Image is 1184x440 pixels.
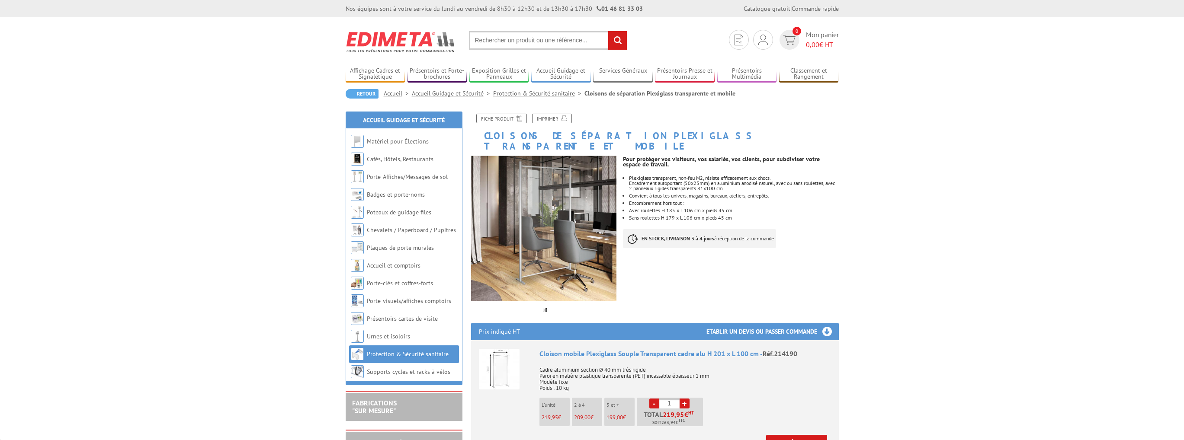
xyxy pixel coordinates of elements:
[351,188,364,201] img: Badges et porte-noms
[367,208,431,216] a: Poteaux de guidage files
[593,67,653,81] a: Services Généraux
[584,89,735,98] li: Cloisons de séparation Plexiglass transparente et mobile
[542,402,570,408] p: L'unité
[346,67,405,81] a: Affichage Cadres et Signalétique
[469,31,627,50] input: Rechercher un produit ou une référence...
[346,26,456,58] img: Edimeta
[629,201,838,206] li: Encombrement hors tout :
[469,67,529,81] a: Exposition Grilles et Panneaux
[744,4,839,13] div: |
[351,348,364,360] img: Protection & Sécurité sanitaire
[465,114,845,151] h1: Cloisons de séparation Plexiglass transparente et mobile
[744,5,790,13] a: Catalogue gratuit
[367,173,448,181] a: Porte-Affiches/Messages de sol
[793,27,801,35] span: 0
[606,414,635,421] p: €
[629,215,838,220] li: Sans roulettes H 179 x L 106 cm x pieds 45 cm
[351,135,364,148] img: Matériel pour Élections
[471,156,617,301] img: mise_en_scene_open_space_bureau_214189.jpg
[367,297,451,305] a: Porte-visuels/affiches comptoirs
[539,361,831,391] p: Cadre aluminium section Ø 40 mm très rigide Paroi en matière plastique transparente (PET) incassa...
[779,67,839,81] a: Classement et Rangement
[479,323,520,340] p: Prix indiqué HT
[542,414,570,421] p: €
[384,89,412,97] a: Accueil
[351,312,364,325] img: Présentoirs cartes de visite
[542,414,558,421] span: 219,95
[688,410,694,416] sup: HT
[351,277,364,290] img: Porte-clés et coffres-forts
[346,4,643,13] div: Nos équipes sont à votre service du lundi au vendredi de 8h30 à 12h30 et de 13h30 à 17h30
[367,155,433,163] a: Cafés, Hôtels, Restaurants
[351,153,364,166] img: Cafés, Hôtels, Restaurants
[351,170,364,183] img: Porte-Affiches/Messages de sol
[408,67,467,81] a: Présentoirs et Porte-brochures
[806,40,819,49] span: 0,00
[623,156,838,167] p: Pour protéger vos visiteurs, vos salariés, vos clients, pour subdiviser votre espace de travail.
[367,350,449,358] a: Protection & Sécurité sanitaire
[735,35,743,45] img: devis rapide
[367,279,433,287] a: Porte-clés et coffres-forts
[351,259,364,272] img: Accueil et comptoirs
[806,30,839,50] span: Mon panier
[476,114,527,123] a: Fiche produit
[351,206,364,219] img: Poteaux de guidage files
[629,193,838,198] li: Convient à tous les univers, magasins, bureaux, ateliers, entrepôts.
[367,368,450,376] a: Supports cycles et racks à vélos
[352,399,397,415] a: FABRICATIONS"Sur Mesure"
[367,315,438,322] a: Présentoirs cartes de visite
[346,89,379,99] a: Retour
[623,229,776,248] p: à réception de la commande
[351,330,364,343] img: Urnes et isoloirs
[351,365,364,378] img: Supports cycles et racks à vélos
[608,31,627,50] input: rechercher
[363,116,445,124] a: Accueil Guidage et Sécurité
[574,414,590,421] span: 209,00
[678,418,685,423] sup: TTC
[606,402,635,408] p: 5 et +
[806,40,839,50] span: € HT
[351,223,364,236] img: Chevalets / Paperboard / Pupitres
[758,35,768,45] img: devis rapide
[574,402,602,408] p: 2 à 4
[642,235,714,242] strong: EN STOCK, LIVRAISON 3 à 4 jours
[639,411,703,426] p: Total
[367,261,420,269] a: Accueil et comptoirs
[597,5,643,13] strong: 01 46 81 33 03
[792,5,839,13] a: Commande rapide
[763,349,797,358] span: Réf.214190
[777,30,839,50] a: devis rapide 0 Mon panier 0,00€ HT
[717,67,777,81] a: Présentoirs Multimédia
[532,114,572,123] a: Imprimer
[493,89,584,97] a: Protection & Sécurité sanitaire
[655,67,715,81] a: Présentoirs Presse et Journaux
[531,67,591,81] a: Accueil Guidage et Sécurité
[367,191,425,198] a: Badges et porte-noms
[367,226,456,234] a: Chevalets / Paperboard / Pupitres
[680,399,690,408] a: +
[606,414,623,421] span: 199,00
[412,89,493,97] a: Accueil Guidage et Sécurité
[661,419,676,426] span: 263,94
[367,332,410,340] a: Urnes et isoloirs
[684,411,688,418] span: €
[479,349,520,389] img: Cloison mobile Plexiglass Souple Transparent cadre alu H 201 x L 100 cm
[663,411,684,418] span: 219,95
[351,294,364,307] img: Porte-visuels/affiches comptoirs
[706,323,839,340] h3: Etablir un devis ou passer commande
[574,414,602,421] p: €
[351,241,364,254] img: Plaques de porte murales
[629,208,838,213] li: Avec roulettes H 185 x L 106 cm x pieds 45 cm
[539,349,831,359] div: Cloison mobile Plexiglass Souple Transparent cadre alu H 201 x L 100 cm -
[649,399,659,408] a: -
[367,244,434,252] a: Plaques de porte murales
[629,181,838,191] div: Encadrement autoportant (50x25mm) en aluminium anodisé naturel, avec ou sans roulettes, avec 2 pa...
[629,175,838,181] div: Plexiglass transparent, non-feu M2, résiste efficacement aux chocs.
[367,137,429,145] a: Matériel pour Élections
[783,35,796,45] img: devis rapide
[652,419,685,426] span: Soit €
